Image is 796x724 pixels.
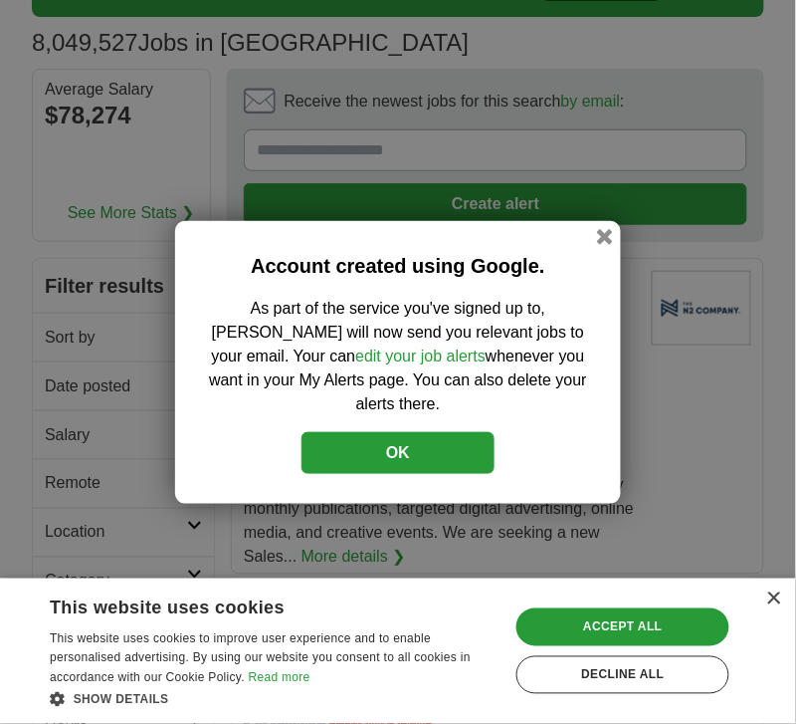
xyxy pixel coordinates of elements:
div: Show details [50,689,497,709]
div: This website uses cookies [50,591,447,620]
button: OK [301,432,495,474]
h2: Account created using Google. [205,251,591,281]
span: This website uses cookies to improve user experience and to enable personalised advertising. By u... [50,632,471,686]
span: Show details [74,693,169,707]
a: edit your job alerts [355,348,486,364]
a: Read more, opens a new window [249,671,310,685]
p: As part of the service you've signed up to, [PERSON_NAME] will now send you relevant jobs to your... [205,297,591,416]
div: Decline all [516,656,729,694]
div: Close [766,593,781,607]
div: Accept all [516,608,729,646]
